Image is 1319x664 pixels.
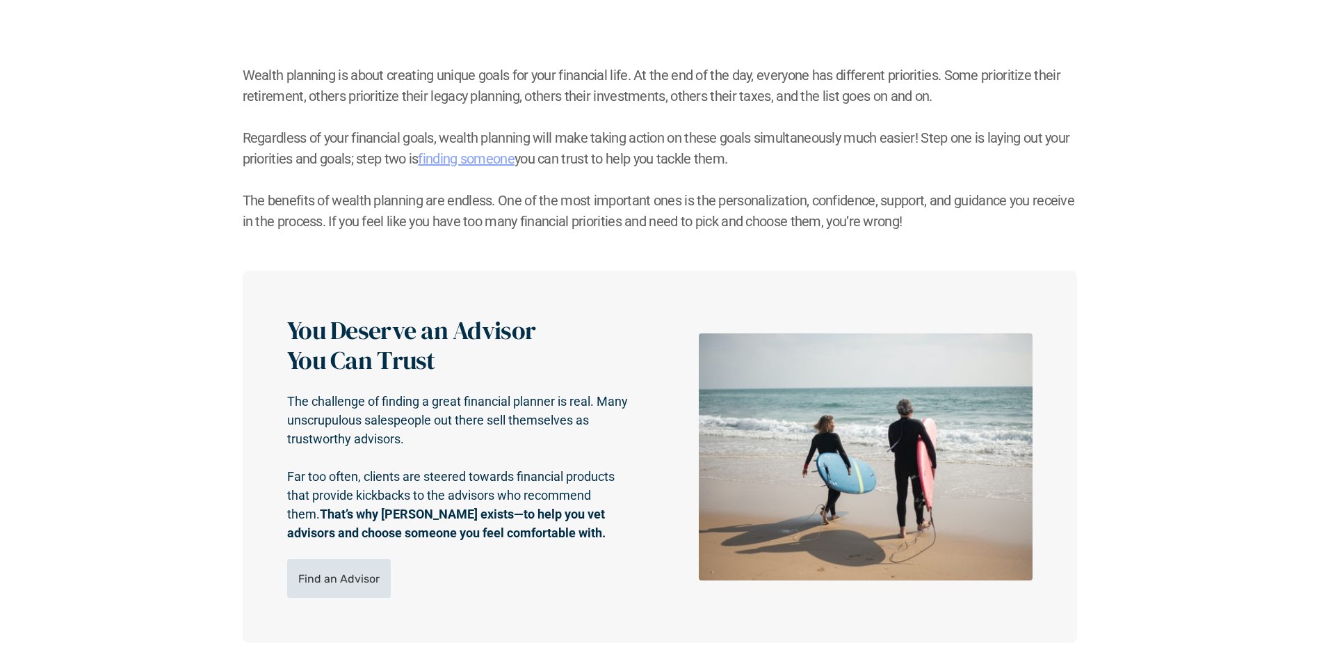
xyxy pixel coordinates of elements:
strong: That’s why [PERSON_NAME] exists—to help you vet advisors and choose someone you feel comfortable ... [287,507,608,541]
p: The challenge of finding a great financial planner is real. Many unscrupulous salespeople out the... [287,393,636,449]
h2: Wealth planning is about creating unique goals for your financial life. At the end of the day, ev... [243,65,1077,232]
a: finding someone [418,150,515,167]
p: Find an Advisor [298,572,380,585]
a: Find an Advisor [287,560,391,599]
h3: You Deserve an Advisor You Can Trust [287,315,636,375]
p: Far too often, clients are steered towards financial products that provide kickbacks to the advis... [287,468,636,543]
